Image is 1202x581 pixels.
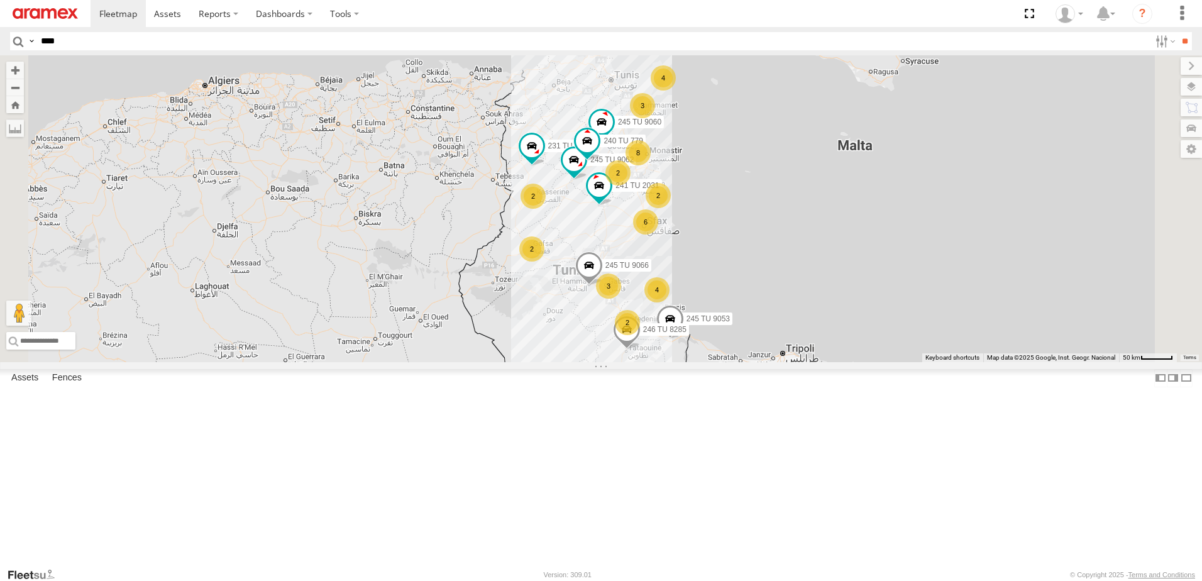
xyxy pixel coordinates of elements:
button: Drag Pegman onto the map to open Street View [6,301,31,326]
div: 3 [596,274,621,299]
label: Search Filter Options [1150,32,1177,50]
label: Search Query [26,32,36,50]
div: 2 [646,183,671,208]
label: Map Settings [1181,140,1202,158]
div: 2 [519,236,544,262]
span: 245 TU 9062 [590,155,634,164]
span: 50 km [1123,354,1140,361]
span: 246 TU 8285 [643,325,686,334]
span: Map data ©2025 Google, Inst. Geogr. Nacional [987,354,1115,361]
span: 245 TU 9060 [618,118,661,126]
div: 4 [651,65,676,91]
span: 241 TU 2031 [615,182,659,191]
button: Keyboard shortcuts [925,353,979,362]
div: 2 [615,310,640,335]
button: Map Scale: 50 km per 48 pixels [1119,353,1177,362]
img: aramex-logo.svg [13,8,78,19]
i: ? [1132,4,1152,24]
span: 245 TU 9053 [686,314,730,323]
label: Measure [6,119,24,137]
div: 4 [644,277,670,302]
a: Visit our Website [7,568,65,581]
label: Assets [5,369,45,387]
div: 3 [630,93,655,118]
div: Version: 309.01 [544,571,592,578]
button: Zoom out [6,79,24,96]
button: Zoom Home [6,96,24,113]
span: 240 TU 779 [604,136,643,145]
button: Zoom in [6,62,24,79]
div: Nejah Benkhalifa [1051,4,1088,23]
span: 231 TU 3163 [548,141,592,150]
div: 2 [605,160,631,185]
label: Hide Summary Table [1180,369,1193,387]
label: Fences [46,369,88,387]
div: © Copyright 2025 - [1070,571,1195,578]
label: Dock Summary Table to the Right [1167,369,1179,387]
div: 2 [521,184,546,209]
a: Terms (opens in new tab) [1183,355,1196,360]
span: 245 TU 9066 [605,261,649,270]
label: Dock Summary Table to the Left [1154,369,1167,387]
div: 6 [633,209,658,235]
a: Terms and Conditions [1128,571,1195,578]
div: 8 [626,140,651,165]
